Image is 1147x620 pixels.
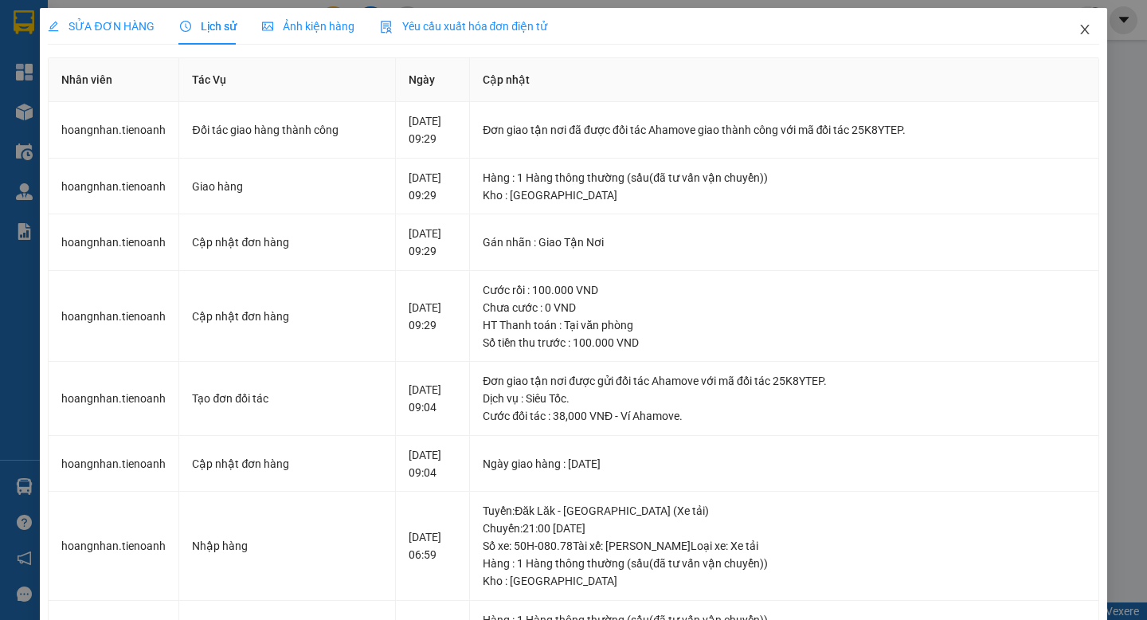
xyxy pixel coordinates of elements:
td: hoangnhan.tienoanh [49,362,179,436]
td: hoangnhan.tienoanh [49,492,179,601]
div: Cập nhật đơn hàng [192,233,382,251]
div: Nhập hàng [192,537,382,555]
td: hoangnhan.tienoanh [49,214,179,271]
span: edit [48,21,59,32]
div: Hàng : 1 Hàng thông thường (sầu(đã tư vấn vận chuyển)) [483,555,1085,572]
div: Số tiền thu trước : 100.000 VND [483,334,1085,351]
div: Kho : [GEOGRAPHIC_DATA] [483,186,1085,204]
button: Close [1063,8,1107,53]
div: Giao hàng [192,178,382,195]
div: Đối tác giao hàng thành công [192,121,382,139]
div: [DATE] 06:59 [409,528,456,563]
th: Ngày [396,58,470,102]
span: picture [262,21,273,32]
div: Cước rồi : 100.000 VND [483,281,1085,299]
span: Ảnh kiện hàng [262,20,354,33]
span: Yêu cầu xuất hóa đơn điện tử [380,20,548,33]
div: Chưa cước : 0 VND [483,299,1085,316]
div: Cập nhật đơn hàng [192,455,382,473]
div: [DATE] 09:04 [409,446,456,481]
div: Dịch vụ : Siêu Tốc. [483,390,1085,407]
td: hoangnhan.tienoanh [49,102,179,159]
div: Cước đối tác : 38,000 VNĐ - Ví Ahamove. [483,407,1085,425]
td: hoangnhan.tienoanh [49,159,179,215]
div: Hàng : 1 Hàng thông thường (sầu(đã tư vấn vận chuyển)) [483,169,1085,186]
span: clock-circle [180,21,191,32]
div: HT Thanh toán : Tại văn phòng [483,316,1085,334]
div: Đơn giao tận nơi được gửi đối tác Ahamove với mã đối tác 25K8YTEP. [483,372,1085,390]
div: Tuyến : Đăk Lăk - [GEOGRAPHIC_DATA] (Xe tải) Chuyến: 21:00 [DATE] Số xe: 50H-080.78 Tài xế: [PERS... [483,502,1085,555]
th: Cập nhật [470,58,1098,102]
img: icon [380,21,393,33]
div: [DATE] 09:29 [409,169,456,204]
div: Cập nhật đơn hàng [192,308,382,325]
td: hoangnhan.tienoanh [49,436,179,492]
div: Tạo đơn đối tác [192,390,382,407]
th: Tác Vụ [179,58,396,102]
td: hoangnhan.tienoanh [49,271,179,363]
div: Gán nhãn : Giao Tận Nơi [483,233,1085,251]
div: [DATE] 09:29 [409,299,456,334]
div: [DATE] 09:29 [409,112,456,147]
span: close [1078,23,1091,36]
div: Ngày giao hàng : [DATE] [483,455,1085,473]
div: [DATE] 09:29 [409,225,456,260]
th: Nhân viên [49,58,179,102]
div: Kho : [GEOGRAPHIC_DATA] [483,572,1085,590]
span: Lịch sử [180,20,237,33]
span: SỬA ĐƠN HÀNG [48,20,154,33]
div: Đơn giao tận nơi đã được đối tác Ahamove giao thành công với mã đối tác 25K8YTEP. [483,121,1085,139]
div: [DATE] 09:04 [409,381,456,416]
